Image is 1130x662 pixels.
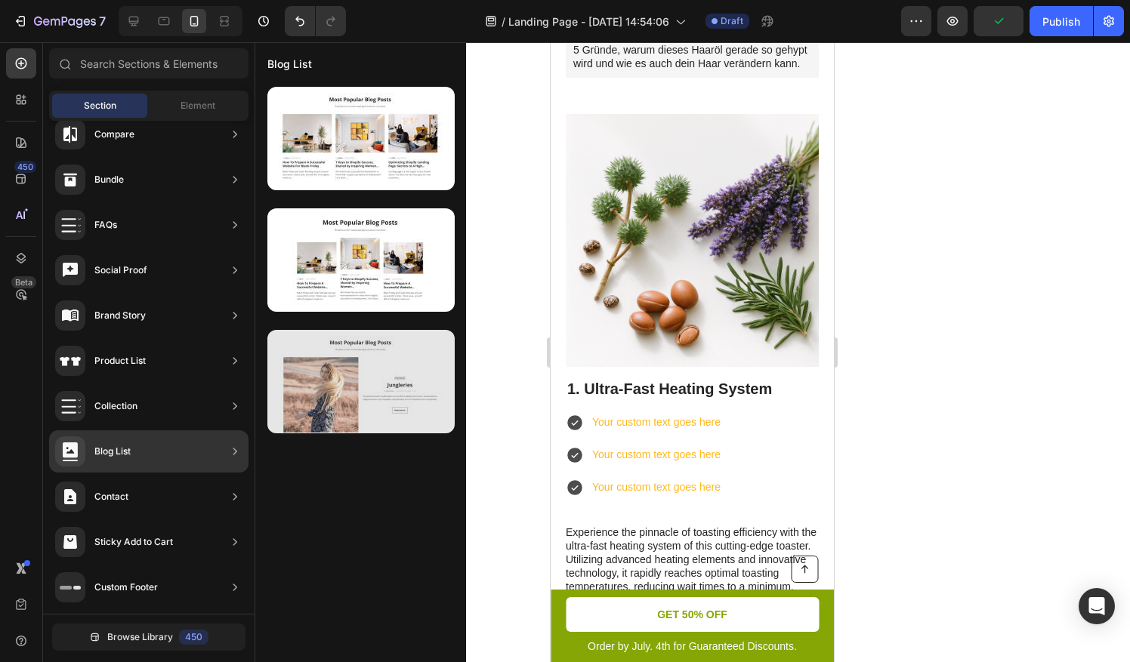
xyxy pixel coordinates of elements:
div: Undo/Redo [285,6,346,36]
div: Social Proof [94,263,147,278]
input: Search Sections & Elements [49,48,249,79]
button: 7 [6,6,113,36]
span: Section [84,99,116,112]
div: Brand Story [94,308,146,323]
div: Blog List [94,444,131,459]
div: Product List [94,353,146,368]
span: Landing Page - [DATE] 14:54:06 [508,14,669,29]
button: Browse Library450 [52,624,245,651]
button: Publish [1030,6,1093,36]
div: Custom Footer [94,580,158,595]
div: FAQs [94,217,117,232]
div: Collection [94,399,137,414]
div: Compare [94,127,134,142]
div: Publish [1042,14,1080,29]
div: Beta [11,276,36,288]
span: Draft [721,14,743,28]
div: 450 [14,161,36,173]
div: Bundle [94,172,124,187]
div: Sticky Add to Cart [94,534,173,550]
span: / [502,14,505,29]
div: 450 [179,630,208,645]
span: Element [181,99,215,112]
div: Contact [94,489,128,504]
p: 7 [99,12,106,30]
iframe: Design area [551,42,834,662]
div: Open Intercom Messenger [1079,588,1115,624]
span: Browse Library [107,630,173,644]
